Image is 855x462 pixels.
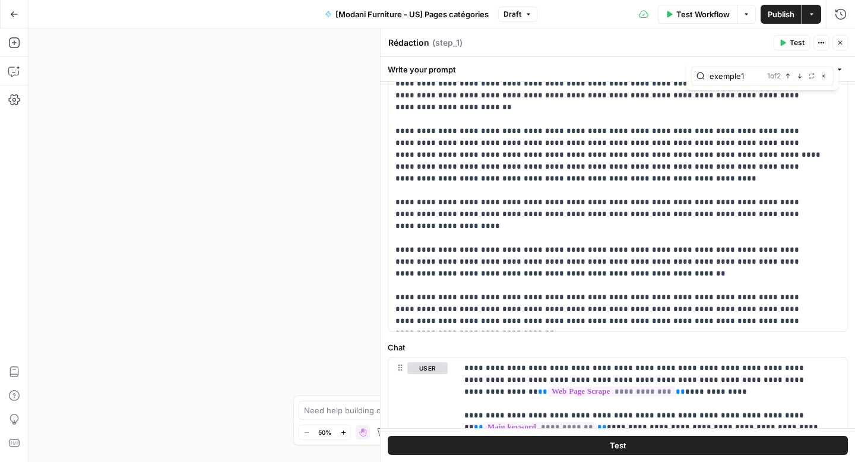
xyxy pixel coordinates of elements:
button: user [407,362,448,374]
span: [Modani Furniture - US] Pages catégories [335,8,489,20]
span: 1 of 2 [767,71,781,81]
button: Test Workflow [658,5,737,24]
div: Write your prompt [381,57,855,81]
textarea: Rédaction [388,37,429,49]
button: [Modani Furniture - US] Pages catégories [318,5,496,24]
span: 50% [318,428,331,437]
label: Chat [388,341,848,353]
button: Publish [761,5,802,24]
span: Test [610,439,626,451]
span: ( step_1 ) [432,37,463,49]
button: Draft [498,7,537,22]
button: Test [388,436,848,455]
span: Test Workflow [676,8,730,20]
input: Search [710,70,762,82]
button: Test [774,35,810,50]
span: Draft [503,9,521,20]
span: Test [790,37,805,48]
span: Publish [768,8,794,20]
